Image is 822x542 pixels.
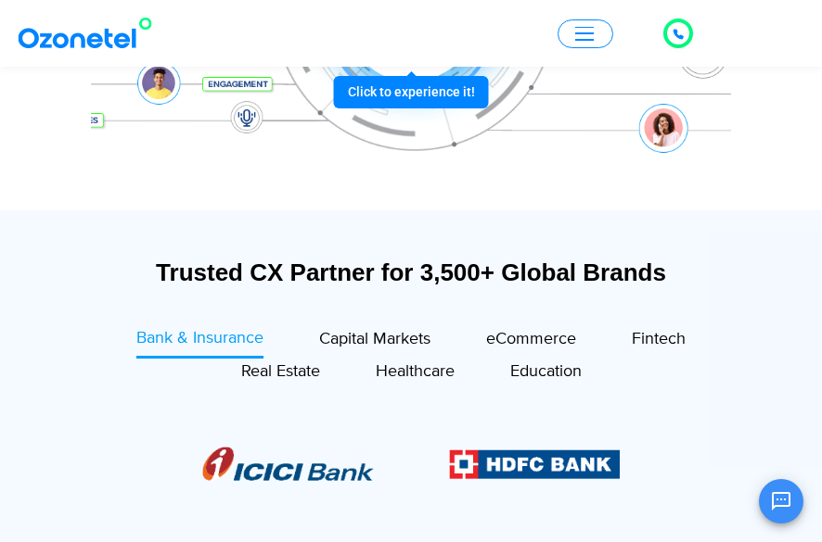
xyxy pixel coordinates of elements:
[319,326,430,359] a: Capital Markets
[100,257,722,289] div: Trusted CX Partner for 3,500+ Global Brands
[632,326,686,359] a: Fintech
[632,329,686,349] span: Fintech
[241,359,320,391] a: Real Estate
[202,447,374,481] img: Picture8.png
[202,434,620,495] div: Image Carousel
[449,449,621,479] div: 2 / 6
[136,326,263,359] a: Bank & Insurance
[759,479,803,523] button: Open chat
[486,326,576,359] a: eCommerce
[376,361,455,382] span: Healthcare
[136,328,263,348] span: Bank & Insurance
[510,361,582,382] span: Education
[202,447,374,481] div: 1 / 6
[510,359,582,391] a: Education
[241,361,320,382] span: Real Estate
[449,449,621,479] img: Picture9.png
[376,359,455,391] a: Healthcare
[486,329,576,349] span: eCommerce
[319,329,430,349] span: Capital Markets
